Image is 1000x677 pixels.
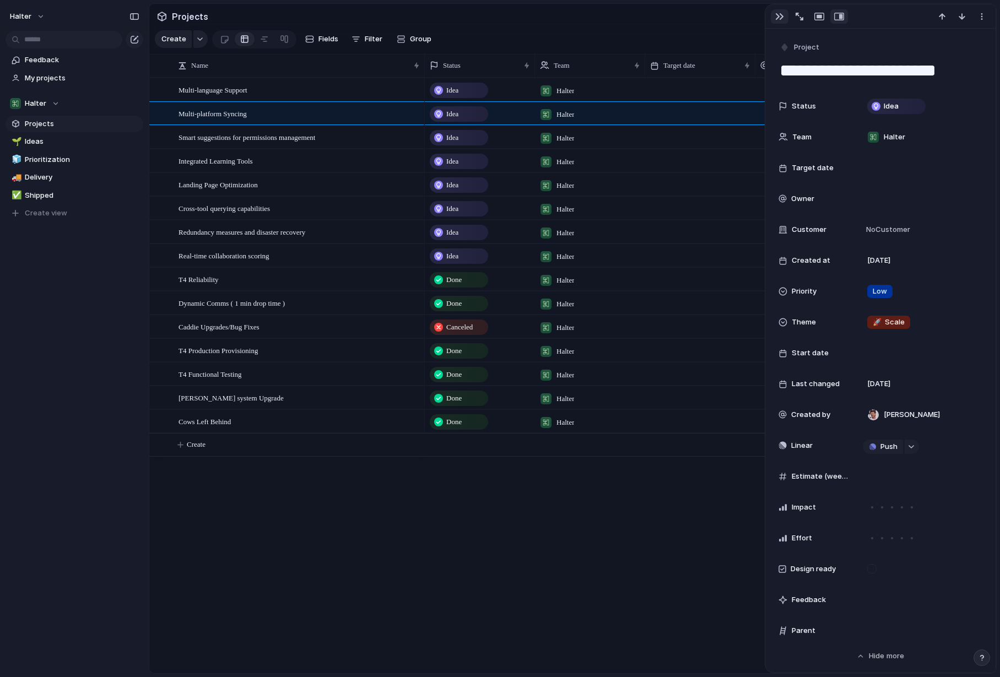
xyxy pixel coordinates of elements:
[446,227,458,238] span: Idea
[556,275,574,286] span: Halter
[179,344,258,356] span: T4 Production Provisioning
[347,30,387,48] button: Filter
[792,224,826,235] span: Customer
[365,34,382,45] span: Filter
[446,369,462,380] span: Done
[161,34,186,45] span: Create
[5,8,51,25] button: halter
[556,322,574,333] span: Halter
[179,83,247,96] span: Multi-language Support
[792,317,816,328] span: Theme
[25,118,139,129] span: Projects
[556,133,574,144] span: Halter
[6,187,143,204] a: ✅Shipped
[179,415,231,427] span: Cows Left Behind
[6,151,143,168] a: 🧊Prioritization
[6,95,143,112] button: Halter
[446,132,458,143] span: Idea
[25,190,139,201] span: Shipped
[884,409,940,420] span: [PERSON_NAME]
[446,85,458,96] span: Idea
[179,296,285,309] span: Dynamic Comms ( 1 min drop time )
[6,70,143,86] a: My projects
[391,30,437,48] button: Group
[779,646,982,666] button: Hidemore
[446,345,462,356] span: Done
[179,225,305,238] span: Redundancy measures and disaster recovery
[792,132,812,143] span: Team
[873,317,905,328] span: Scale
[556,251,574,262] span: Halter
[556,417,574,428] span: Halter
[179,131,315,143] span: Smart suggestions for permissions management
[792,348,829,359] span: Start date
[10,11,31,22] span: halter
[556,180,574,191] span: Halter
[791,564,836,575] span: Design ready
[884,101,899,112] span: Idea
[556,228,574,239] span: Halter
[410,34,431,45] span: Group
[792,378,840,389] span: Last changed
[446,416,462,427] span: Done
[12,171,19,184] div: 🚚
[301,30,343,48] button: Fields
[25,73,139,84] span: My projects
[446,251,458,262] span: Idea
[863,440,903,454] button: Push
[556,156,574,167] span: Halter
[187,439,206,450] span: Create
[446,322,473,333] span: Canceled
[792,502,816,513] span: Impact
[179,367,241,380] span: T4 Functional Testing
[791,409,830,420] span: Created by
[10,172,21,183] button: 🚚
[554,60,570,71] span: Team
[867,255,890,266] span: [DATE]
[884,132,905,143] span: Halter
[443,60,461,71] span: Status
[863,224,910,235] span: No Customer
[25,136,139,147] span: Ideas
[25,154,139,165] span: Prioritization
[556,299,574,310] span: Halter
[556,109,574,120] span: Halter
[880,441,898,452] span: Push
[446,393,462,404] span: Done
[556,370,574,381] span: Halter
[179,202,270,214] span: Cross-tool querying capabilities
[663,60,695,71] span: Target date
[556,346,574,357] span: Halter
[179,154,253,167] span: Integrated Learning Tools
[792,471,849,482] span: Estimate (weeks)
[6,133,143,150] a: 🌱Ideas
[6,205,143,221] button: Create view
[10,136,21,147] button: 🌱
[25,172,139,183] span: Delivery
[873,317,882,326] span: 🚀
[777,40,823,56] button: Project
[792,533,812,544] span: Effort
[179,249,269,262] span: Real-time collaboration scoring
[791,193,814,204] span: Owner
[556,204,574,215] span: Halter
[179,178,258,191] span: Landing Page Optimization
[155,30,192,48] button: Create
[446,274,462,285] span: Done
[170,7,210,26] span: Projects
[12,136,19,148] div: 🌱
[792,286,817,297] span: Priority
[446,156,458,167] span: Idea
[887,651,904,662] span: more
[25,98,46,109] span: Halter
[556,85,574,96] span: Halter
[191,60,208,71] span: Name
[12,189,19,202] div: ✅
[792,101,816,112] span: Status
[6,169,143,186] a: 🚚Delivery
[791,440,813,451] span: Linear
[10,154,21,165] button: 🧊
